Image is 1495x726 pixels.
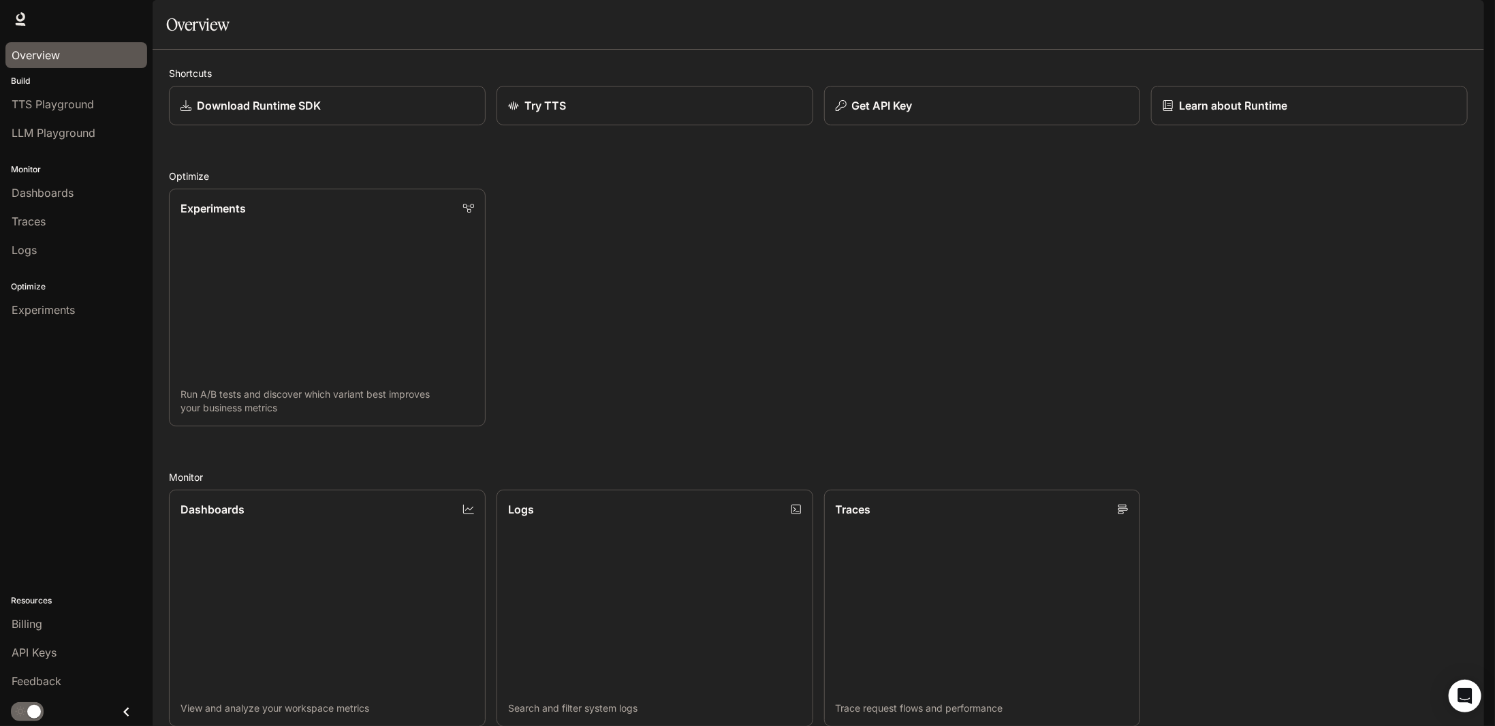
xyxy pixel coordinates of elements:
p: Download Runtime SDK [197,97,321,114]
p: View and analyze your workspace metrics [180,701,474,715]
p: Experiments [180,200,246,217]
p: Traces [836,501,871,518]
p: Run A/B tests and discover which variant best improves your business metrics [180,388,474,415]
a: Download Runtime SDK [169,86,486,125]
p: Logs [508,501,534,518]
p: Trace request flows and performance [836,701,1129,715]
div: Open Intercom Messenger [1449,680,1481,712]
h2: Monitor [169,470,1468,484]
p: Get API Key [852,97,913,114]
h2: Shortcuts [169,66,1468,80]
p: Dashboards [180,501,245,518]
a: Try TTS [497,86,813,125]
button: Get API Key [824,86,1141,125]
a: ExperimentsRun A/B tests and discover which variant best improves your business metrics [169,189,486,426]
p: Search and filter system logs [508,701,802,715]
h2: Optimize [169,169,1468,183]
h1: Overview [166,11,230,38]
p: Try TTS [524,97,566,114]
p: Learn about Runtime [1179,97,1287,114]
a: Learn about Runtime [1151,86,1468,125]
